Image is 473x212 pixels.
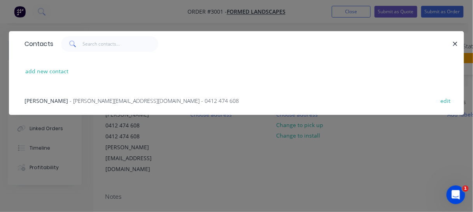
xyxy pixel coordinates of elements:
[70,97,239,104] span: - [PERSON_NAME][EMAIL_ADDRESS][DOMAIN_NAME] - 0412 474 608
[21,66,73,76] button: add new contact
[436,95,455,106] button: edit
[447,185,465,204] iframe: Intercom live chat
[462,185,469,192] span: 1
[21,32,53,57] div: Contacts
[25,97,68,104] span: [PERSON_NAME]
[83,36,159,52] input: Search contacts...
